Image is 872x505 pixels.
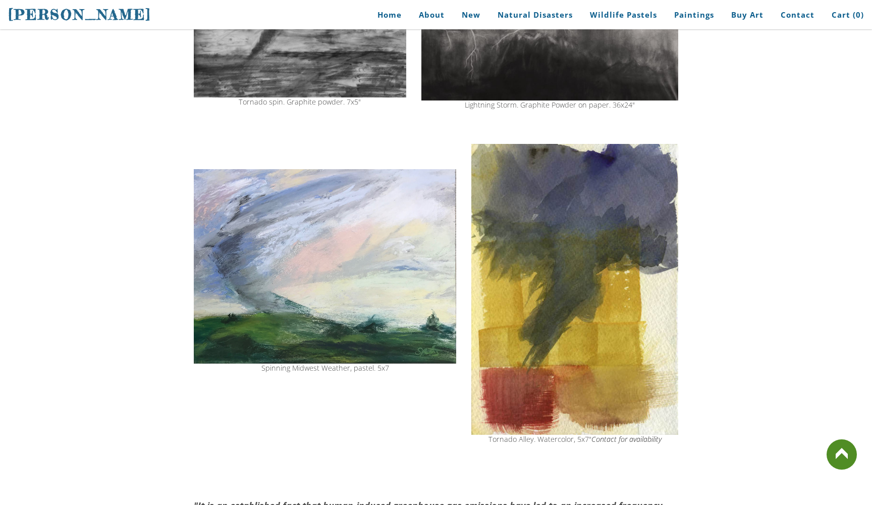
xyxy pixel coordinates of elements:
span: [PERSON_NAME] [8,6,151,23]
div: Tornado spin. Graphite powder. 7x5" [194,98,406,106]
div: Tornado Alley. Watercolor, 5x7" [471,436,678,443]
a: [PERSON_NAME] [8,5,151,24]
a: New [454,4,488,26]
span: 0 [856,10,861,20]
a: Contact [773,4,822,26]
a: Wildlife Pastels [582,4,665,26]
a: Buy Art [724,4,771,26]
img: Picture [194,169,456,363]
a: Contact for availability [591,434,662,444]
a: Cart (0) [824,4,864,26]
div: Lightning Storm. Graphite Powder on paper. 36x24" [421,102,678,109]
img: Tornado alley [471,144,678,435]
a: Home [362,4,409,26]
a: About [411,4,452,26]
a: Paintings [667,4,722,26]
a: Natural Disasters [490,4,580,26]
div: Spinning Midwest Weather, pastel. 5x7 [194,365,456,372]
